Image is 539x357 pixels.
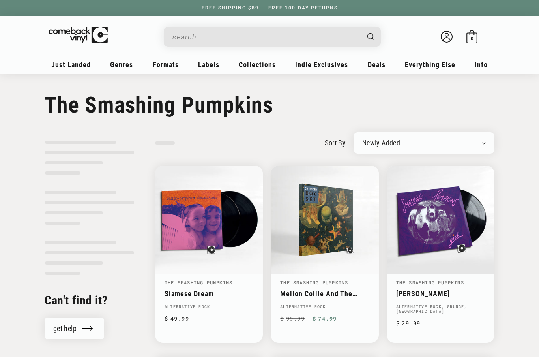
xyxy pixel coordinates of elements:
[361,27,382,47] button: Search
[45,92,494,118] h1: The Smashing Pumpkins
[51,60,91,69] span: Just Landed
[198,60,219,69] span: Labels
[165,289,253,298] a: Siamese Dream
[153,60,179,69] span: Formats
[45,293,135,308] h2: Can't find it?
[45,318,104,339] a: get help
[239,60,276,69] span: Collections
[110,60,133,69] span: Genres
[280,289,369,298] a: Mellon Collie And The Infinite Sadness
[368,60,386,69] span: Deals
[405,60,455,69] span: Everything Else
[396,279,464,286] a: The Smashing Pumpkins
[194,5,346,11] a: FREE SHIPPING $89+ | FREE 100-DAY RETURNS
[164,27,381,47] div: Search
[280,279,348,286] a: The Smashing Pumpkins
[165,279,232,286] a: The Smashing Pumpkins
[396,289,485,298] a: [PERSON_NAME]
[325,137,346,148] label: sort by
[295,60,348,69] span: Indie Exclusives
[172,29,359,45] input: search
[475,60,488,69] span: Info
[471,36,473,41] span: 0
